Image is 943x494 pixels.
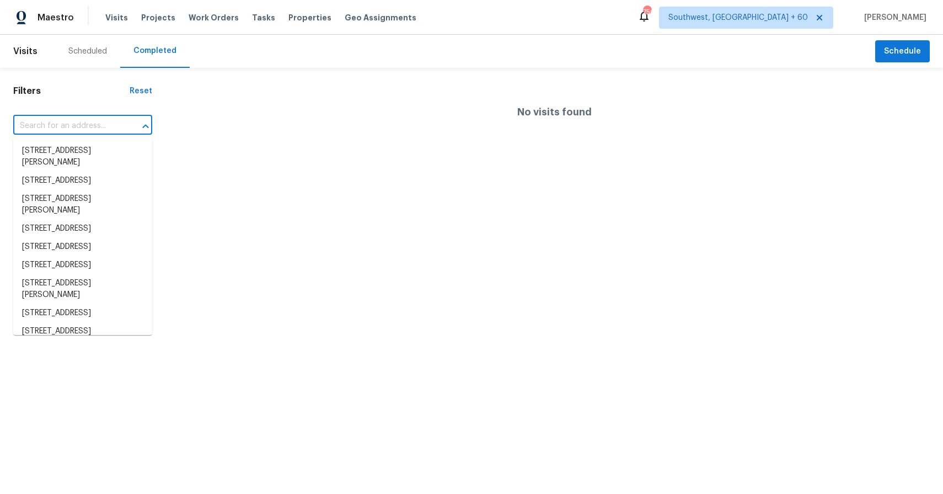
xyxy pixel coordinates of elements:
li: [STREET_ADDRESS] [13,256,152,274]
span: Properties [288,12,331,23]
span: Maestro [37,12,74,23]
div: Scheduled [68,46,107,57]
div: Completed [133,45,176,56]
li: [STREET_ADDRESS][PERSON_NAME] [13,142,152,172]
span: Southwest, [GEOGRAPHIC_DATA] + 60 [668,12,808,23]
span: Schedule [884,45,921,59]
li: [STREET_ADDRESS] [13,304,152,322]
li: [STREET_ADDRESS][PERSON_NAME] [13,274,152,304]
li: [STREET_ADDRESS][PERSON_NAME] [13,190,152,220]
span: Work Orders [189,12,239,23]
span: Visits [13,39,37,63]
span: Projects [141,12,175,23]
li: [STREET_ADDRESS] [13,238,152,256]
div: 750 [643,7,651,18]
h4: No visits found [517,107,592,118]
li: [STREET_ADDRESS] [13,220,152,238]
span: [PERSON_NAME] [860,12,926,23]
span: Visits [105,12,128,23]
h1: Filters [13,86,130,97]
span: Geo Assignments [345,12,416,23]
input: Search for an address... [13,118,121,135]
span: Tasks [252,14,275,22]
li: [STREET_ADDRESS] [13,172,152,190]
button: Close [138,119,153,134]
button: Schedule [875,40,930,63]
li: [STREET_ADDRESS][PERSON_NAME] [13,322,152,352]
div: Reset [130,86,152,97]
